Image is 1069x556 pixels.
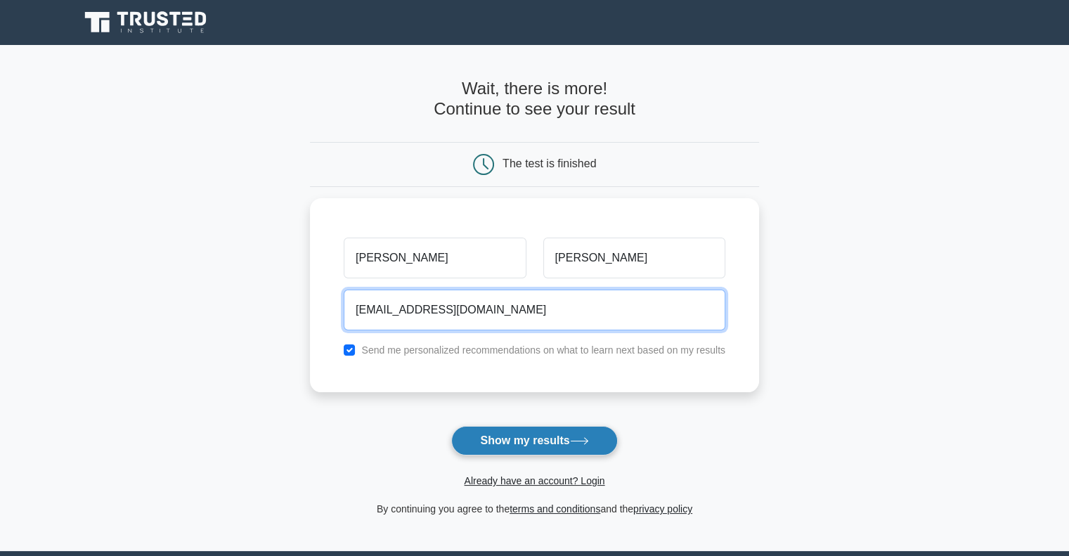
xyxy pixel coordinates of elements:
a: terms and conditions [510,503,600,515]
div: By continuing you agree to the and the [302,500,767,517]
button: Show my results [451,426,617,455]
label: Send me personalized recommendations on what to learn next based on my results [361,344,725,356]
h4: Wait, there is more! Continue to see your result [310,79,759,119]
div: The test is finished [503,157,596,169]
a: Already have an account? Login [464,475,604,486]
input: Email [344,290,725,330]
input: Last name [543,238,725,278]
input: First name [344,238,526,278]
a: privacy policy [633,503,692,515]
